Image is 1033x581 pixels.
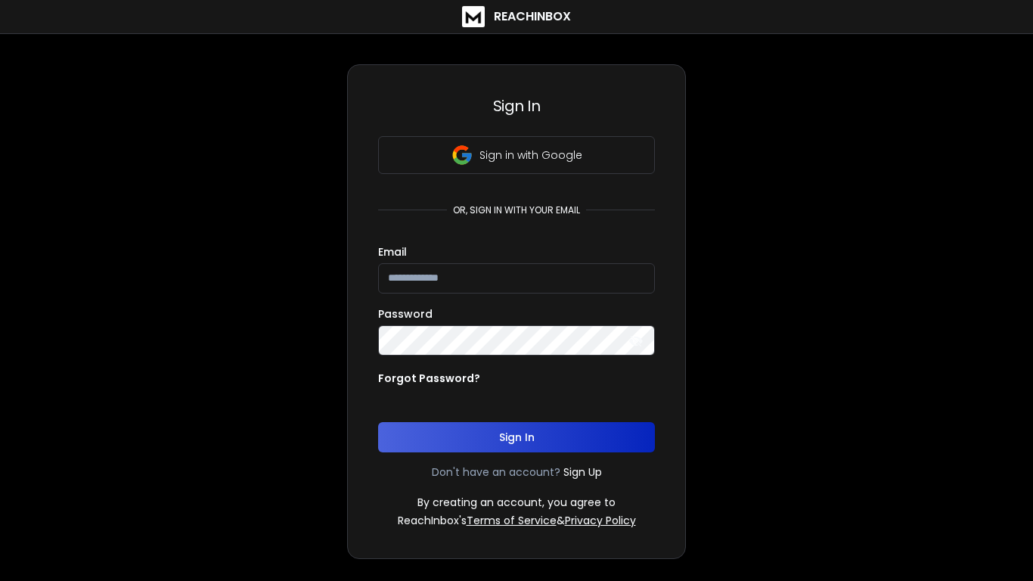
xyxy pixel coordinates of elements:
a: Privacy Policy [565,513,636,528]
h1: ReachInbox [494,8,571,26]
a: ReachInbox [462,6,571,27]
a: Terms of Service [467,513,557,528]
p: or, sign in with your email [447,204,586,216]
button: Sign In [378,422,655,452]
p: Don't have an account? [432,464,560,480]
img: logo [462,6,485,27]
h3: Sign In [378,95,655,117]
a: Sign Up [563,464,602,480]
p: By creating an account, you agree to [417,495,616,510]
button: Sign in with Google [378,136,655,174]
p: Forgot Password? [378,371,480,386]
label: Password [378,309,433,319]
label: Email [378,247,407,257]
p: Sign in with Google [479,148,582,163]
p: ReachInbox's & [398,513,636,528]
